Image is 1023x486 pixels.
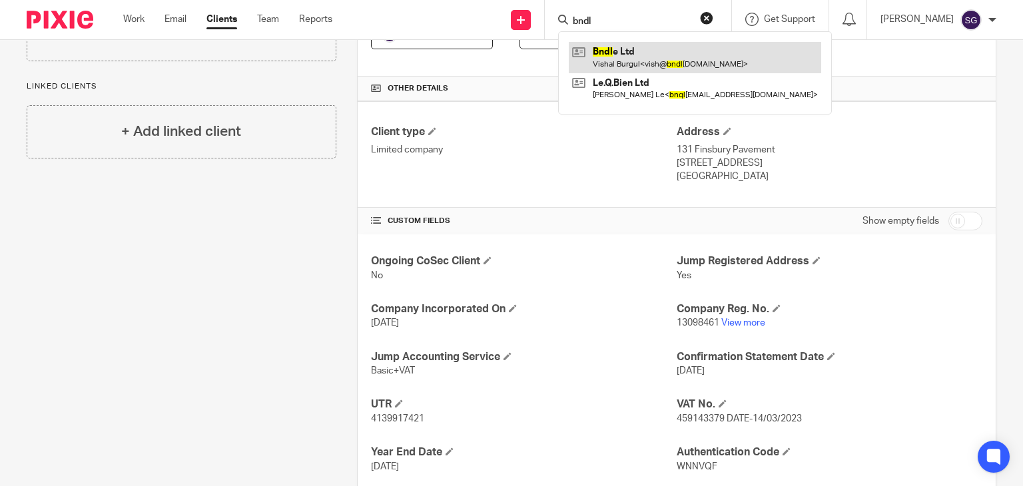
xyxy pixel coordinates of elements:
img: svg%3E [960,9,982,31]
p: Limited company [371,143,677,156]
a: Team [257,13,279,26]
span: Other details [388,83,448,94]
span: No [371,271,383,280]
h4: Company Incorporated On [371,302,677,316]
p: [PERSON_NAME] [880,13,954,26]
span: WNNVQF [677,462,717,471]
h4: Client type [371,125,677,139]
h4: Authentication Code [677,445,982,459]
a: Work [123,13,145,26]
span: Yes [677,271,691,280]
h4: VAT No. [677,397,982,411]
span: 459143379 DATE-14/03/2023 [677,414,802,423]
span: Get Support [764,15,815,24]
a: Email [165,13,186,26]
span: [DATE] [677,366,705,375]
h4: UTR [371,397,677,411]
h4: Ongoing CoSec Client [371,254,677,268]
a: View more [721,318,765,328]
p: [STREET_ADDRESS] [677,156,982,170]
h4: Company Reg. No. [677,302,982,316]
span: 13098461 [677,318,719,328]
h4: Year End Date [371,445,677,459]
span: [DATE] [371,318,399,328]
h4: Address [677,125,982,139]
span: [DATE] [371,462,399,471]
a: Clients [206,13,237,26]
a: Reports [299,13,332,26]
span: Basic+VAT [371,366,415,375]
img: Pixie [27,11,93,29]
p: [GEOGRAPHIC_DATA] [677,170,982,183]
h4: + Add linked client [121,121,241,142]
h4: Jump Registered Address [677,254,982,268]
h4: Jump Accounting Service [371,350,677,364]
span: 4139917421 [371,414,424,423]
p: Linked clients [27,81,336,92]
h4: Confirmation Statement Date [677,350,982,364]
label: Show empty fields [862,214,939,228]
input: Search [571,16,691,28]
p: 131 Finsbury Pavement [677,143,982,156]
h4: CUSTOM FIELDS [371,216,677,226]
button: Clear [700,11,713,25]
